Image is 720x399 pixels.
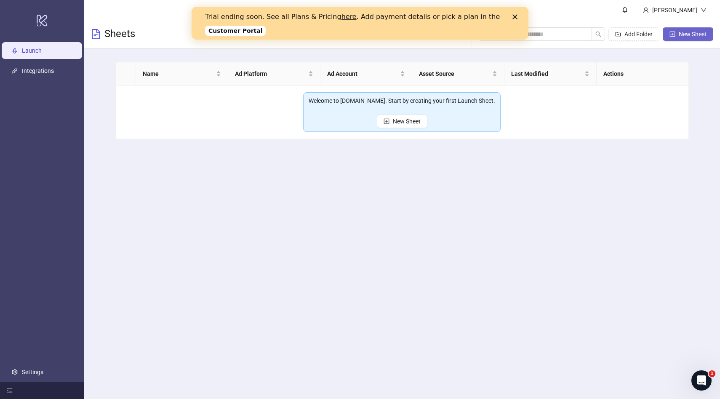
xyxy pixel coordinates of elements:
[22,369,43,375] a: Settings
[615,31,621,37] span: folder-add
[192,7,528,40] iframe: Intercom live chat banner
[669,31,675,37] span: plus-square
[327,69,399,78] span: Ad Account
[7,388,13,394] span: menu-fold
[709,370,715,377] span: 1
[419,69,491,78] span: Asset Source
[104,27,135,41] h3: Sheets
[91,29,101,39] span: file-text
[143,69,214,78] span: Name
[22,47,42,54] a: Launch
[622,7,628,13] span: bell
[691,370,712,391] iframe: Intercom live chat
[377,115,427,128] button: New Sheet
[320,62,413,86] th: Ad Account
[22,67,54,74] a: Integrations
[679,31,707,37] span: New Sheet
[595,31,601,37] span: search
[663,27,713,41] button: New Sheet
[136,62,228,86] th: Name
[393,118,421,125] span: New Sheet
[228,62,320,86] th: Ad Platform
[597,62,689,86] th: Actions
[235,69,307,78] span: Ad Platform
[321,8,329,13] div: Close
[608,27,659,41] button: Add Folder
[412,62,504,86] th: Asset Source
[701,7,707,13] span: down
[511,69,583,78] span: Last Modified
[384,118,389,124] span: plus-square
[643,7,649,13] span: user
[504,62,597,86] th: Last Modified
[624,31,653,37] span: Add Folder
[649,5,701,15] div: [PERSON_NAME]
[309,96,495,105] div: Welcome to [DOMAIN_NAME]. Start by creating your first Launch Sheet.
